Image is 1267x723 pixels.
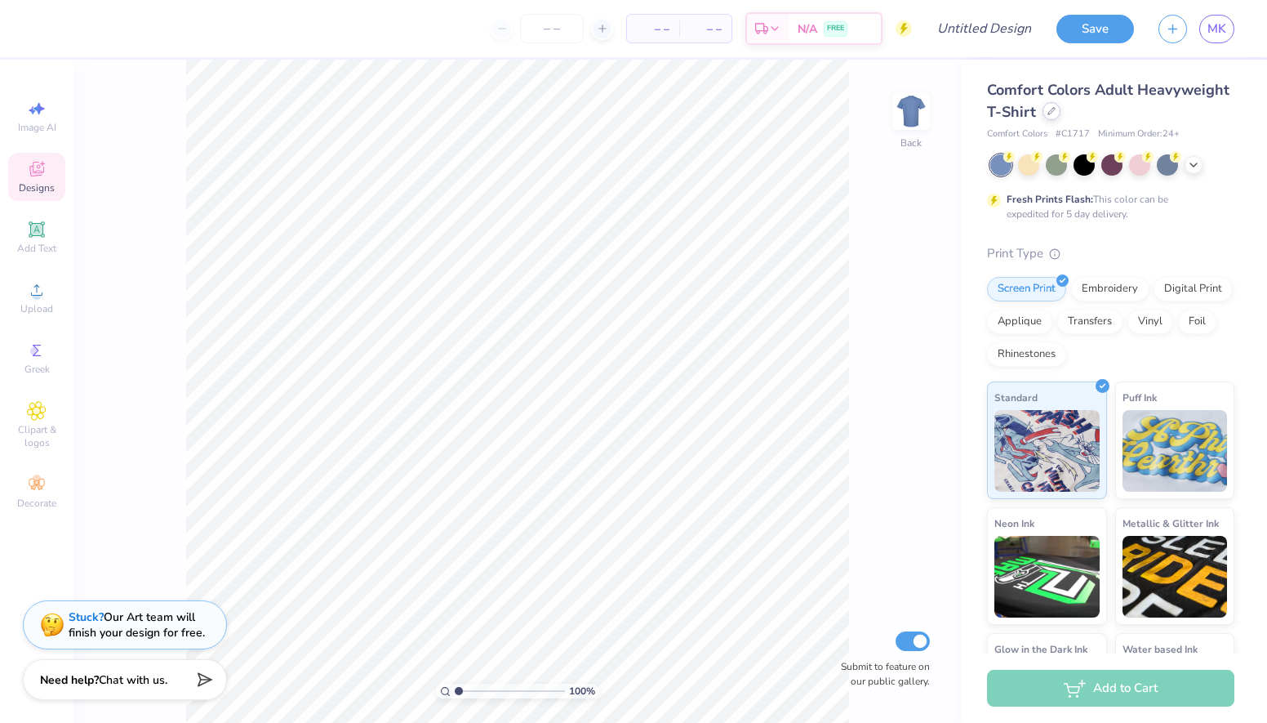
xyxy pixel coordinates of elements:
[17,242,56,255] span: Add Text
[1007,192,1207,221] div: This color can be expedited for 5 day delivery.
[987,80,1229,122] span: Comfort Colors Adult Heavyweight T-Shirt
[1207,20,1226,38] span: MK
[994,515,1034,532] span: Neon Ink
[19,181,55,194] span: Designs
[994,640,1087,658] span: Glow in the Dark Ink
[20,302,53,315] span: Upload
[798,20,817,38] span: N/A
[637,20,669,38] span: – –
[8,423,65,449] span: Clipart & logos
[895,95,927,127] img: Back
[1199,15,1234,43] a: MK
[1098,127,1180,141] span: Minimum Order: 24 +
[24,363,50,376] span: Greek
[1057,310,1123,334] div: Transfers
[1056,127,1090,141] span: # C1717
[69,609,205,640] div: Our Art team will finish your design for free.
[1127,310,1173,334] div: Vinyl
[17,497,56,510] span: Decorate
[1123,640,1198,658] span: Water based Ink
[994,410,1100,492] img: Standard
[689,20,722,38] span: – –
[827,23,844,34] span: FREE
[994,389,1038,406] span: Standard
[520,14,584,43] input: – –
[69,609,104,625] strong: Stuck?
[1007,193,1093,206] strong: Fresh Prints Flash:
[1071,277,1149,301] div: Embroidery
[1178,310,1216,334] div: Foil
[994,536,1100,618] img: Neon Ink
[900,136,922,150] div: Back
[987,127,1047,141] span: Comfort Colors
[18,121,56,134] span: Image AI
[832,659,930,689] label: Submit to feature on our public gallery.
[987,277,1066,301] div: Screen Print
[1123,410,1228,492] img: Puff Ink
[99,672,167,688] span: Chat with us.
[569,684,595,698] span: 100 %
[1123,536,1228,618] img: Metallic & Glitter Ink
[1123,515,1219,532] span: Metallic & Glitter Ink
[987,310,1052,334] div: Applique
[987,244,1234,263] div: Print Type
[924,12,1044,45] input: Untitled Design
[40,672,99,688] strong: Need help?
[1056,15,1134,43] button: Save
[1154,277,1233,301] div: Digital Print
[987,342,1066,367] div: Rhinestones
[1123,389,1157,406] span: Puff Ink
